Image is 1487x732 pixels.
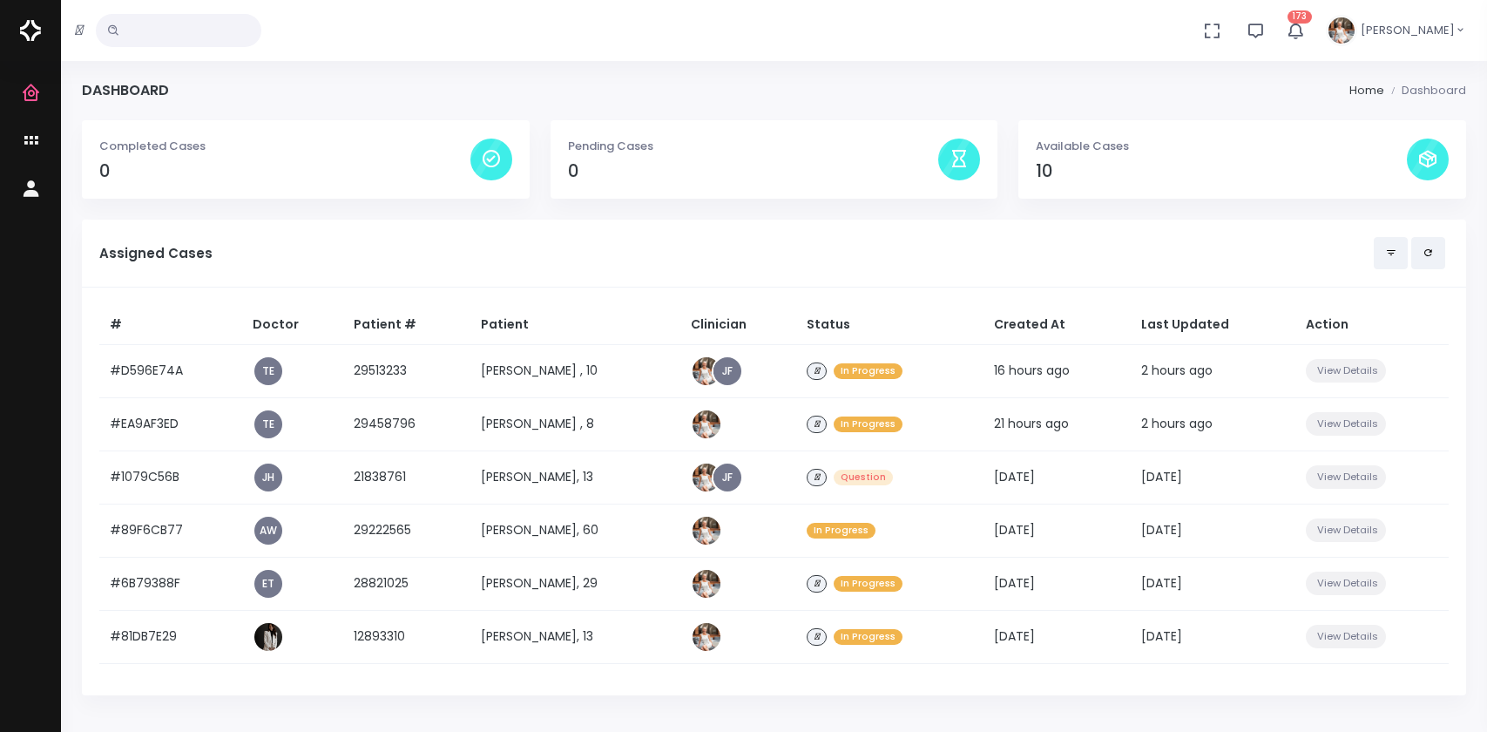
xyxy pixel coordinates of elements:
td: 28821025 [343,557,470,610]
span: 21 hours ago [994,415,1069,432]
td: #81DB7E29 [99,610,242,663]
span: [DATE] [994,468,1035,485]
span: In Progress [834,417,902,433]
td: #D596E74A [99,344,242,397]
button: View Details [1306,518,1386,542]
span: 2 hours ago [1141,362,1213,379]
th: Created At [983,305,1130,345]
span: In Progress [834,363,902,380]
td: 12893310 [343,610,470,663]
td: #89F6CB77 [99,504,242,557]
a: TE [254,410,282,438]
span: [DATE] [994,574,1035,592]
span: [DATE] [1141,627,1182,645]
td: [PERSON_NAME] , 10 [470,344,680,397]
span: [DATE] [1141,574,1182,592]
p: Pending Cases [568,138,939,155]
td: 29513233 [343,344,470,397]
td: 29222565 [343,504,470,557]
li: Dashboard [1384,82,1466,99]
button: View Details [1306,625,1386,648]
th: Doctor [242,305,344,345]
td: [PERSON_NAME] , 8 [470,397,680,451]
td: [PERSON_NAME], 60 [470,504,680,557]
span: 173 [1288,10,1312,24]
td: #1079C56B [99,451,242,504]
button: View Details [1306,572,1386,595]
span: [PERSON_NAME] [1361,22,1455,39]
th: Clinician [680,305,796,345]
th: Action [1295,305,1449,345]
a: JF [713,357,741,385]
button: View Details [1306,359,1386,383]
span: Question [834,470,893,486]
th: Patient [470,305,680,345]
span: In Progress [807,523,875,539]
button: View Details [1306,412,1386,436]
td: #EA9AF3ED [99,397,242,451]
p: Completed Cases [99,138,470,155]
a: AW [254,517,282,545]
span: [DATE] [994,521,1035,539]
img: Header Avatar [1326,15,1357,46]
th: Patient # [343,305,470,345]
button: View Details [1306,465,1386,489]
span: [DATE] [1141,468,1182,485]
td: #6B79388F [99,557,242,610]
p: Available Cases [1036,138,1407,155]
th: # [99,305,242,345]
th: Last Updated [1131,305,1295,345]
span: 2 hours ago [1141,415,1213,432]
td: [PERSON_NAME], 29 [470,557,680,610]
td: [PERSON_NAME], 13 [470,610,680,663]
td: 29458796 [343,397,470,451]
th: Status [796,305,983,345]
span: [DATE] [994,627,1035,645]
a: ET [254,570,282,598]
span: In Progress [834,576,902,593]
span: In Progress [834,629,902,646]
img: Logo Horizontal [20,12,41,49]
a: JH [254,464,282,491]
h5: Assigned Cases [99,246,1374,261]
li: Home [1349,82,1384,99]
a: JF [713,464,741,491]
a: TE [254,357,282,385]
span: [DATE] [1141,521,1182,539]
span: 16 hours ago [994,362,1070,379]
h4: 0 [99,161,470,181]
h4: 0 [568,161,939,181]
td: 21838761 [343,451,470,504]
h4: 10 [1036,161,1407,181]
td: [PERSON_NAME], 13 [470,451,680,504]
h4: Dashboard [82,82,169,98]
